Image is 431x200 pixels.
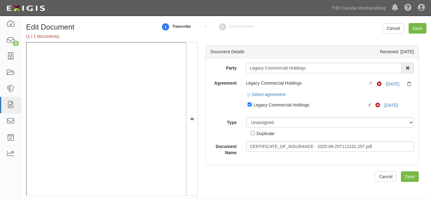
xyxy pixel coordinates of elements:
a: 1 [161,20,170,33]
small: Check Results [229,24,254,29]
div: Legacy Commercial Holdings [254,101,367,108]
h1: Edit Document [26,23,153,31]
h5: (1 / 1 documents) [26,34,153,39]
a: Select agreement [248,92,286,97]
i: Non-Compliant [375,103,383,108]
a: Cancel [375,171,396,182]
input: Save [401,171,419,182]
strong: 2 [218,23,227,31]
label: Party [206,63,241,71]
a: THD Canada Merchandising [328,2,389,14]
label: Agreement [206,78,241,86]
input: Save [409,23,426,34]
label: Document Name [206,141,241,156]
input: Duplicate [251,131,255,135]
div: Duplicate [257,130,275,137]
a: [DATE] [386,82,399,86]
a: [DATE] [384,103,398,108]
div: Received: [DATE] [380,49,414,55]
i: Linked agreement [368,104,374,107]
div: 1 [13,41,19,46]
input: Legacy Commercial Holdings [248,102,252,106]
i: Non-Compliant [377,82,385,86]
label: Type [206,117,241,126]
a: Check Results [218,20,227,33]
img: logo-5460c22ac91f19d4615b14bd174203de0afe785f0fc80cf4dbbc73dc1793850b.png [5,3,47,14]
div: Document Details [210,49,244,55]
strong: 1 [161,23,170,31]
div: Legacy Commercial Holdings [246,80,368,86]
a: Cancel [383,23,404,34]
i: Linked agreement [369,82,375,85]
small: Transcribe [172,24,191,29]
i: Help Center - Complianz [404,4,412,12]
